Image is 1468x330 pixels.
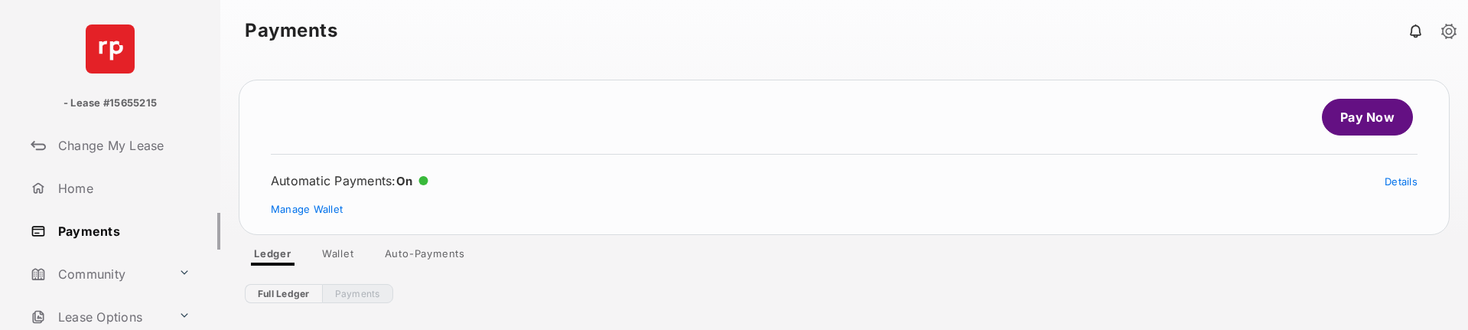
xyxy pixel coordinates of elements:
[271,173,428,188] div: Automatic Payments :
[86,25,135,74] img: svg+xml;base64,PHN2ZyB4bWxucz0iaHR0cDovL3d3dy53My5vcmcvMjAwMC9zdmciIHdpZHRoPSI2NCIgaGVpZ2h0PSI2NC...
[245,284,322,303] a: Full Ledger
[24,256,172,292] a: Community
[322,284,393,303] a: Payments
[245,21,337,40] strong: Payments
[24,170,220,207] a: Home
[242,247,304,266] a: Ledger
[396,174,413,188] span: On
[24,213,220,250] a: Payments
[271,203,343,215] a: Manage Wallet
[63,96,157,111] p: - Lease #15655215
[24,127,220,164] a: Change My Lease
[373,247,477,266] a: Auto-Payments
[310,247,366,266] a: Wallet
[1385,175,1418,188] a: Details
